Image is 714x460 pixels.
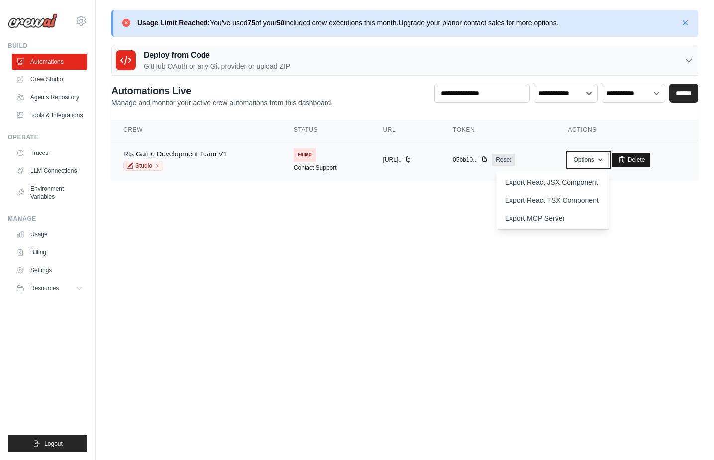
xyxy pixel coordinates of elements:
p: Manage and monitor your active crew automations from this dashboard. [111,98,333,108]
span: Resources [30,284,59,292]
h3: Deploy from Code [144,49,290,61]
a: Agents Repository [12,89,87,105]
a: Traces [12,145,87,161]
h2: Automations Live [111,84,333,98]
p: GitHub OAuth or any Git provider or upload ZIP [144,61,290,71]
th: Status [282,120,371,140]
strong: 50 [277,19,285,27]
a: Export React TSX Component [497,191,609,209]
button: Options [568,153,608,167]
span: Logout [44,440,63,448]
th: URL [371,120,441,140]
a: Studio [123,161,163,171]
a: Usage [12,227,87,242]
th: Crew [111,120,282,140]
button: Resources [12,280,87,296]
img: Logo [8,13,58,28]
a: Rts Game Development Team V1 [123,150,227,158]
a: Automations [12,54,87,70]
p: You've used of your included crew executions this month. or contact sales for more options. [137,18,559,28]
div: Build [8,42,87,50]
a: Settings [12,262,87,278]
iframe: Chat Widget [664,412,714,460]
a: Crew Studio [12,72,87,87]
strong: 75 [248,19,256,27]
a: Delete [612,153,651,167]
div: Manage [8,215,87,223]
div: Operate [8,133,87,141]
th: Actions [556,120,698,140]
button: Logout [8,435,87,452]
a: Contact Support [294,164,337,172]
strong: Usage Limit Reached: [137,19,210,27]
th: Token [441,120,556,140]
a: Tools & Integrations [12,107,87,123]
a: Billing [12,244,87,260]
a: Export MCP Server [497,209,609,227]
a: Environment Variables [12,181,87,205]
span: Failed [294,148,316,162]
a: LLM Connections [12,163,87,179]
a: Reset [492,154,515,166]
a: Upgrade your plan [398,19,455,27]
button: 05bb10... [453,156,488,164]
a: Export React JSX Component [497,173,609,191]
